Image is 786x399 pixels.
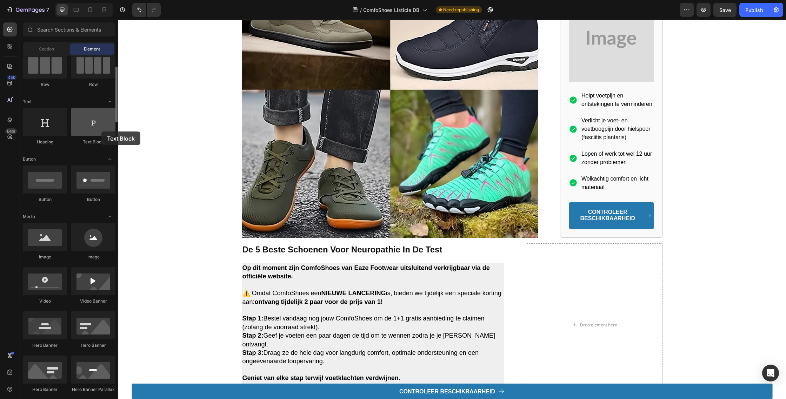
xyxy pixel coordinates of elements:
[71,386,115,393] div: Hero Banner Parallax
[762,365,779,381] div: Open Intercom Messenger
[46,6,49,14] p: 7
[71,254,115,260] div: Image
[71,342,115,349] div: Hero Banner
[739,3,769,17] button: Publish
[363,6,419,14] span: ComfoShoes Listicle DB
[3,3,52,17] button: 7
[104,211,115,222] span: Toggle open
[23,81,67,88] div: Row
[745,6,763,14] div: Publish
[23,22,115,36] input: Search Sections & Elements
[7,75,17,80] div: 450
[71,139,115,145] div: Text Block
[23,342,67,349] div: Hero Banner
[71,196,115,203] div: Button
[71,298,115,304] div: Video Banner
[23,99,32,105] span: Text
[39,46,54,52] span: Section
[104,154,115,165] span: Toggle open
[23,139,67,145] div: Heading
[23,156,36,162] span: Button
[23,254,67,260] div: Image
[84,46,100,52] span: Element
[104,96,115,107] span: Toggle open
[5,128,17,134] div: Beta
[23,214,35,220] span: Media
[23,386,67,393] div: Hero Banner
[23,298,67,304] div: Video
[719,7,731,13] span: Save
[132,3,161,17] div: Undo/Redo
[713,3,737,17] button: Save
[360,6,362,14] span: /
[443,7,479,13] span: Need republishing
[71,81,115,88] div: Row
[23,196,67,203] div: Button
[118,20,786,399] iframe: Design area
